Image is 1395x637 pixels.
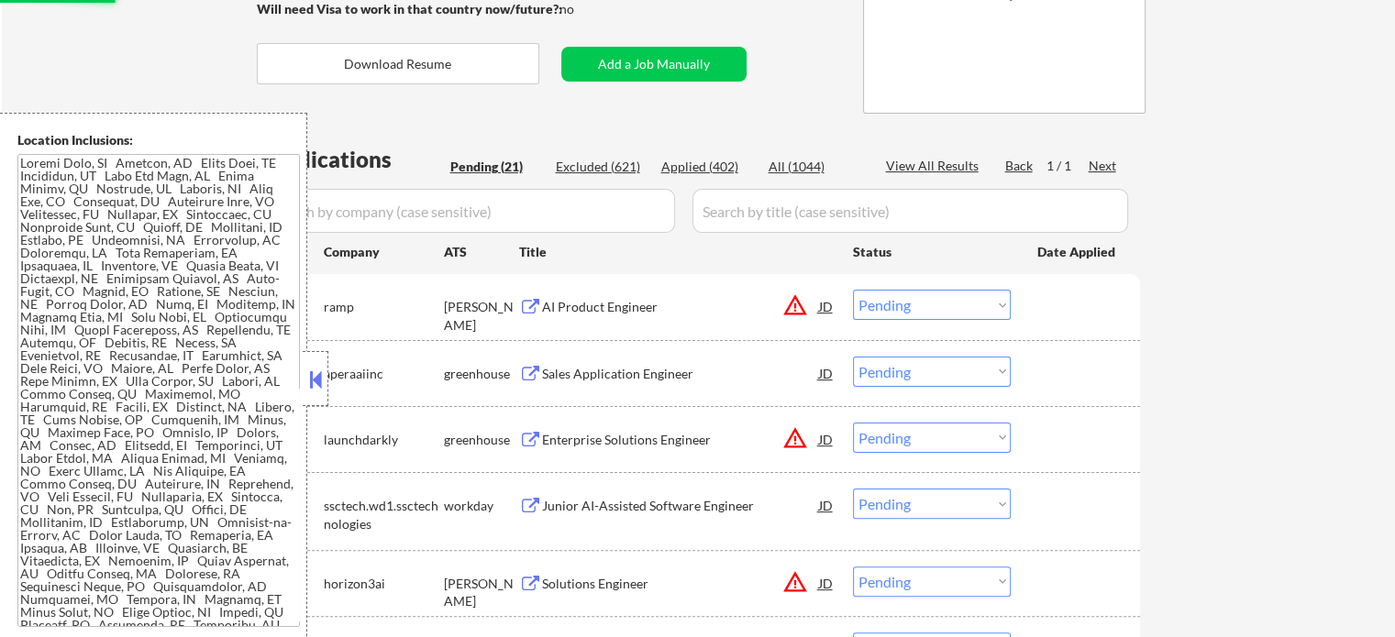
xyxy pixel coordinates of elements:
[324,243,444,261] div: Company
[556,158,648,176] div: Excluded (621)
[817,423,836,456] div: JD
[542,365,819,383] div: Sales Application Engineer
[561,47,747,82] button: Add a Job Manually
[444,298,519,334] div: [PERSON_NAME]
[257,43,539,84] button: Download Resume
[1046,157,1089,175] div: 1 / 1
[853,235,1011,268] div: Status
[324,497,444,533] div: ssctech.wd1.ssctechnologies
[324,365,444,383] div: aperaaiinc
[817,290,836,323] div: JD
[324,298,444,316] div: ramp
[324,431,444,449] div: launchdarkly
[817,566,836,599] div: JD
[782,425,808,451] button: warning_amber
[324,575,444,593] div: horizon3ai
[769,158,860,176] div: All (1044)
[1037,243,1118,261] div: Date Applied
[17,131,300,149] div: Location Inclusions:
[257,1,562,16] strong: Will need Visa to work in that country now/future?:
[262,148,444,170] div: Applications
[444,431,519,449] div: greenhouse
[817,357,836,390] div: JD
[444,243,519,261] div: ATS
[542,431,819,449] div: Enterprise Solutions Engineer
[444,365,519,383] div: greenhouse
[450,158,542,176] div: Pending (21)
[817,489,836,522] div: JD
[519,243,836,261] div: Title
[444,575,519,610] div: [PERSON_NAME]
[782,292,808,318] button: warning_amber
[262,189,675,233] input: Search by company (case sensitive)
[782,569,808,595] button: warning_amber
[542,497,819,515] div: Junior AI-Assisted Software Engineer
[661,158,753,176] div: Applied (402)
[886,157,984,175] div: View All Results
[542,575,819,593] div: Solutions Engineer
[444,497,519,515] div: workday
[692,189,1128,233] input: Search by title (case sensitive)
[542,298,819,316] div: AI Product Engineer
[1089,157,1118,175] div: Next
[1005,157,1035,175] div: Back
